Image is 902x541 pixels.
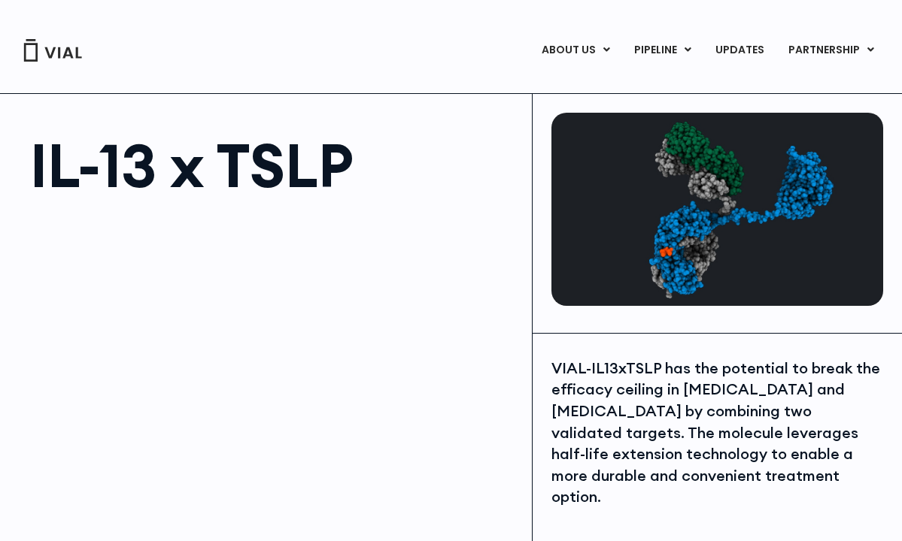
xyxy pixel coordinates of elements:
a: PARTNERSHIPMenu Toggle [776,38,886,63]
a: PIPELINEMenu Toggle [622,38,703,63]
h1: IL-13 x TSLP [30,135,517,195]
a: ABOUT USMenu Toggle [530,38,621,63]
img: Vial Logo [23,39,83,62]
a: UPDATES [703,38,776,63]
div: VIAL-IL13xTSLP has the potential to break the efficacy ceiling in [MEDICAL_DATA] and [MEDICAL_DAT... [551,358,883,508]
